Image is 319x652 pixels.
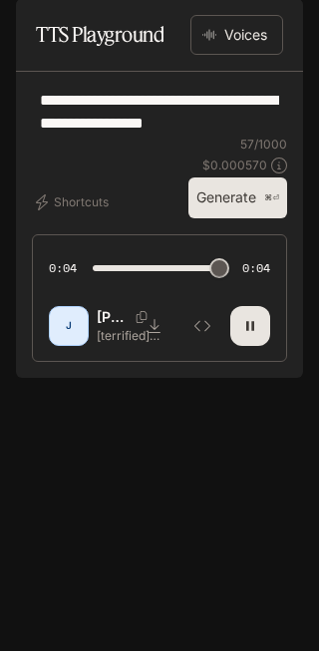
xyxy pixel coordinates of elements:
[53,311,85,343] div: J
[182,307,222,347] button: Inspect
[190,16,283,56] button: Voices
[135,307,174,347] button: Download audio
[36,16,163,56] h1: TTS Playground
[32,187,117,219] button: Shortcuts
[128,312,156,324] button: Copy Voice ID
[240,137,287,154] p: 57 / 1000
[242,259,270,279] span: 0:04
[188,178,287,219] button: Generate⌘⏎
[97,328,159,345] p: [terrified] [horror] [fear] it’s… kind of… Scary… houses!
[97,308,128,328] p: [PERSON_NAME]
[15,10,51,46] button: open drawer
[49,259,77,279] span: 0:04
[202,158,267,174] p: $ 0.000570
[264,193,279,205] p: ⌘⏎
